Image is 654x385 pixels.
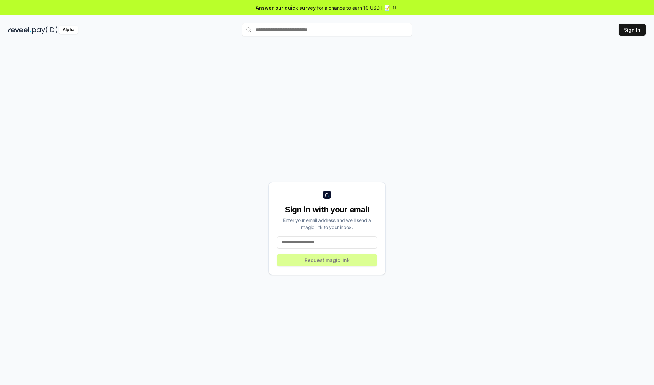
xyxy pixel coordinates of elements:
div: Enter your email address and we’ll send a magic link to your inbox. [277,217,377,231]
div: Sign in with your email [277,204,377,215]
span: Answer our quick survey [256,4,316,11]
img: reveel_dark [8,26,31,34]
div: Alpha [59,26,78,34]
img: pay_id [32,26,58,34]
button: Sign In [619,24,646,36]
img: logo_small [323,191,331,199]
span: for a chance to earn 10 USDT 📝 [317,4,390,11]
